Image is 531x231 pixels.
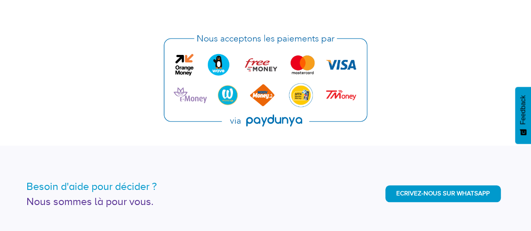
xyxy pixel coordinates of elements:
button: Feedback - Afficher l’enquête [515,87,531,144]
iframe: Drift Widget Chat Controller [489,189,521,221]
example-component: Besoin d'aide pour décider ? [26,181,157,192]
a: Ecrivez-nous sur WhatsApp [385,185,501,202]
div: Nous sommes là pour vous. [26,194,259,209]
span: Feedback [519,95,527,125]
